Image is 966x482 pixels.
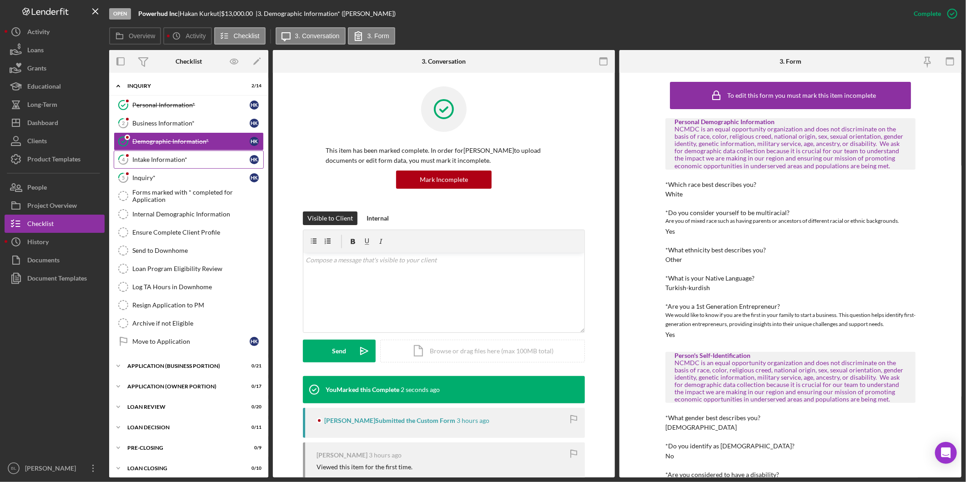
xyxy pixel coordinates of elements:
[122,175,125,181] tspan: 5
[665,256,682,263] div: Other
[401,386,440,393] time: 2025-08-13 18:45
[245,363,262,369] div: 0 / 21
[250,100,259,110] div: H K
[27,114,58,134] div: Dashboard
[138,10,178,17] b: Powerhud Inc
[303,211,357,225] button: Visible to Client
[905,5,961,23] button: Complete
[27,150,80,171] div: Product Templates
[665,181,916,188] div: *Which race best describes you?
[665,228,675,235] div: Yes
[114,296,264,314] a: Resign Application to PM
[367,211,389,225] div: Internal
[5,77,105,95] button: Educational
[5,251,105,269] button: Documents
[5,459,105,477] button: BL[PERSON_NAME]
[138,10,180,17] div: |
[245,425,262,430] div: 0 / 11
[132,189,263,203] div: Forms marked with * completed for Application
[27,95,57,116] div: Long-Term
[132,229,263,236] div: Ensure Complete Client Profile
[27,215,54,235] div: Checklist
[665,442,916,450] div: *Do you identify as [DEMOGRAPHIC_DATA]?
[665,311,916,329] div: We would like to know if you are the first in your family to start a business. This question help...
[122,120,125,126] tspan: 2
[132,247,263,254] div: Send to Downhome
[5,178,105,196] button: People
[176,58,202,65] div: Checklist
[665,284,710,291] div: Turkish-kurdish
[127,445,239,451] div: PRE-CLOSING
[27,269,87,290] div: Document Templates
[303,340,376,362] button: Send
[914,5,941,23] div: Complete
[5,132,105,150] button: Clients
[5,233,105,251] button: History
[132,320,263,327] div: Archive if not Eligible
[221,10,256,17] div: $13,000.00
[5,95,105,114] button: Long-Term
[132,101,250,109] div: Personal Information*
[23,459,82,480] div: [PERSON_NAME]
[324,417,455,424] div: [PERSON_NAME] Submitted the Custom Form
[250,137,259,146] div: H K
[5,269,105,287] button: Document Templates
[127,404,239,410] div: LOAN REVIEW
[27,132,47,152] div: Clients
[674,126,906,170] div: NCMDC is an equal opportunity organization and does not discriminate on the basis of race, color,...
[11,466,16,471] text: BL
[234,32,260,40] label: Checklist
[674,118,906,126] div: Personal Demographic Information
[245,83,262,89] div: 2 / 14
[114,241,264,260] a: Send to Downhome
[348,27,395,45] button: 3. Form
[5,150,105,168] button: Product Templates
[295,32,340,40] label: 3. Conversation
[276,27,346,45] button: 3. Conversation
[665,246,916,254] div: *What ethnicity best describes you?
[396,171,492,189] button: Mark Incomplete
[132,265,263,272] div: Loan Program Eligibility Review
[420,171,468,189] div: Mark Incomplete
[665,414,916,422] div: *What gender best describes you?
[245,466,262,471] div: 0 / 10
[326,146,562,166] p: This item has been marked complete. In order for [PERSON_NAME] to upload documents or edit form d...
[27,77,61,98] div: Educational
[132,156,250,163] div: Intake Information*
[132,283,263,291] div: Log TA Hours in Downhome
[132,301,263,309] div: Resign Application to PM
[114,223,264,241] a: Ensure Complete Client Profile
[127,363,239,369] div: APPLICATION (BUSINESS PORTION)
[5,215,105,233] button: Checklist
[27,41,44,61] div: Loans
[127,466,239,471] div: LOAN CLOSING
[250,337,259,346] div: H K
[665,331,675,338] div: Yes
[5,196,105,215] button: Project Overview
[317,452,367,459] div: [PERSON_NAME]
[332,340,347,362] div: Send
[5,59,105,77] button: Grants
[245,445,262,451] div: 0 / 9
[674,352,906,359] div: Person's Self-Identification
[27,23,50,43] div: Activity
[132,120,250,127] div: Business Information*
[5,41,105,59] a: Loans
[5,23,105,41] button: Activity
[780,58,801,65] div: 3. Form
[665,275,916,282] div: *What is your Native Language?
[457,417,489,424] time: 2025-08-13 15:25
[665,471,916,478] div: *Are you considered to have a disability?
[5,114,105,132] a: Dashboard
[114,114,264,132] a: 2Business Information*HK
[127,83,239,89] div: INQUIRY
[114,187,264,205] a: Forms marked with * completed for Application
